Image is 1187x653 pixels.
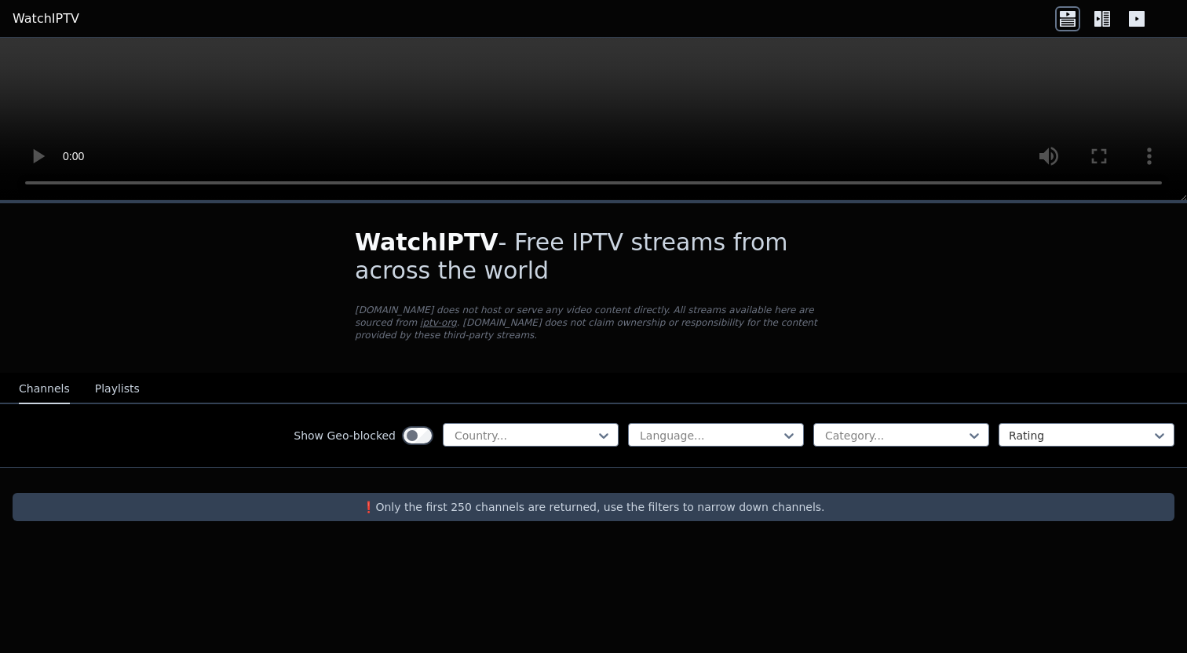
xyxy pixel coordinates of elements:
[95,374,140,404] button: Playlists
[13,9,79,28] a: WatchIPTV
[19,374,70,404] button: Channels
[355,304,832,341] p: [DOMAIN_NAME] does not host or serve any video content directly. All streams available here are s...
[294,428,396,443] label: Show Geo-blocked
[19,499,1168,515] p: ❗️Only the first 250 channels are returned, use the filters to narrow down channels.
[420,317,457,328] a: iptv-org
[355,228,832,285] h1: - Free IPTV streams from across the world
[355,228,499,256] span: WatchIPTV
